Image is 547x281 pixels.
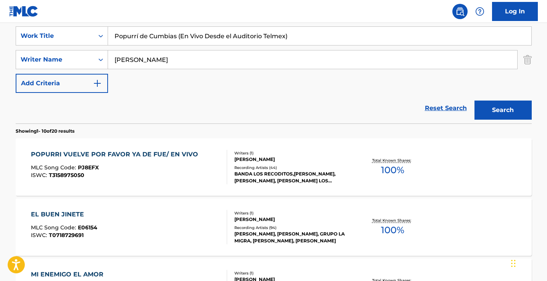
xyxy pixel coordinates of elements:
[234,216,350,223] div: [PERSON_NAME]
[452,4,468,19] a: Public Search
[93,79,102,88] img: 9d2ae6d4665cec9f34b9.svg
[31,164,78,171] span: MLC Song Code :
[455,7,465,16] img: search
[16,138,532,196] a: POPURRI VUELVE POR FAVOR YA DE FUE/ EN VIVOMLC Song Code:PJ8EFXISWC:T3158975050Writers (1)[PERSON...
[31,210,97,219] div: EL BUEN JINETE
[31,270,107,279] div: MI ENEMIGO EL AMOR
[381,223,404,237] span: 100 %
[31,232,49,239] span: ISWC :
[49,232,84,239] span: T0718729691
[234,171,350,184] div: BANDA LOS RECODITOS,[PERSON_NAME], [PERSON_NAME], [PERSON_NAME] LOS RECODITOS, BANDA LOS RECODITO...
[78,164,99,171] span: PJ8EFX
[372,218,413,223] p: Total Known Shares:
[16,128,74,135] p: Showing 1 - 10 of 20 results
[31,172,49,179] span: ISWC :
[234,231,350,244] div: [PERSON_NAME], [PERSON_NAME], GRUPO LA MIGRA, [PERSON_NAME], [PERSON_NAME]
[234,210,350,216] div: Writers ( 1 )
[31,224,78,231] span: MLC Song Code :
[21,55,89,64] div: Writer Name
[234,150,350,156] div: Writers ( 1 )
[421,100,471,117] a: Reset Search
[234,165,350,171] div: Recording Artists ( 44 )
[509,244,547,281] iframe: Chat Widget
[234,156,350,163] div: [PERSON_NAME]
[511,252,516,275] div: Drag
[16,74,108,93] button: Add Criteria
[16,26,532,123] form: Search Form
[49,172,84,179] span: T3158975050
[492,2,538,21] a: Log In
[523,50,532,69] img: Delete Criterion
[234,270,350,276] div: Writers ( 1 )
[21,31,89,41] div: Work Title
[474,101,532,120] button: Search
[31,150,202,159] div: POPURRI VUELVE POR FAVOR YA DE FUE/ EN VIVO
[472,4,487,19] div: Help
[475,7,484,16] img: help
[234,225,350,231] div: Recording Artists ( 94 )
[381,163,404,177] span: 100 %
[78,224,97,231] span: E06154
[16,198,532,256] a: EL BUEN JINETEMLC Song Code:E06154ISWC:T0718729691Writers (1)[PERSON_NAME]Recording Artists (94)[...
[9,6,39,17] img: MLC Logo
[372,158,413,163] p: Total Known Shares:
